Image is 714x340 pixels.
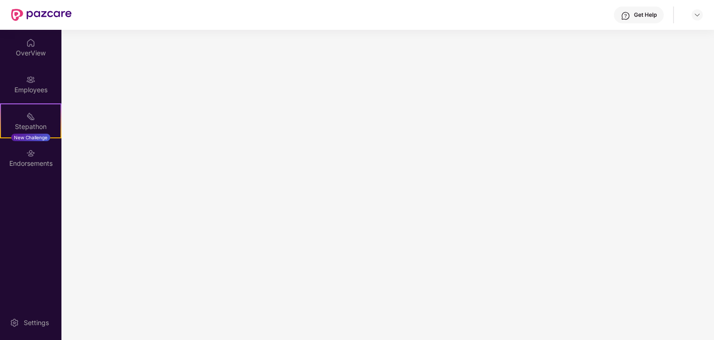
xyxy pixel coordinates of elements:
[11,134,50,141] div: New Challenge
[1,122,61,131] div: Stepathon
[26,38,35,48] img: svg+xml;base64,PHN2ZyBpZD0iSG9tZSIgeG1sbnM9Imh0dHA6Ly93d3cudzMub3JnLzIwMDAvc3ZnIiB3aWR0aD0iMjAiIG...
[694,11,701,19] img: svg+xml;base64,PHN2ZyBpZD0iRHJvcGRvd24tMzJ4MzIiIHhtbG5zPSJodHRwOi8vd3d3LnczLm9yZy8yMDAwL3N2ZyIgd2...
[621,11,630,20] img: svg+xml;base64,PHN2ZyBpZD0iSGVscC0zMngzMiIgeG1sbnM9Imh0dHA6Ly93d3cudzMub3JnLzIwMDAvc3ZnIiB3aWR0aD...
[11,9,72,21] img: New Pazcare Logo
[21,318,52,327] div: Settings
[26,112,35,121] img: svg+xml;base64,PHN2ZyB4bWxucz0iaHR0cDovL3d3dy53My5vcmcvMjAwMC9zdmciIHdpZHRoPSIyMSIgaGVpZ2h0PSIyMC...
[634,11,657,19] div: Get Help
[10,318,19,327] img: svg+xml;base64,PHN2ZyBpZD0iU2V0dGluZy0yMHgyMCIgeG1sbnM9Imh0dHA6Ly93d3cudzMub3JnLzIwMDAvc3ZnIiB3aW...
[26,149,35,158] img: svg+xml;base64,PHN2ZyBpZD0iRW5kb3JzZW1lbnRzIiB4bWxucz0iaHR0cDovL3d3dy53My5vcmcvMjAwMC9zdmciIHdpZH...
[26,75,35,84] img: svg+xml;base64,PHN2ZyBpZD0iRW1wbG95ZWVzIiB4bWxucz0iaHR0cDovL3d3dy53My5vcmcvMjAwMC9zdmciIHdpZHRoPS...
